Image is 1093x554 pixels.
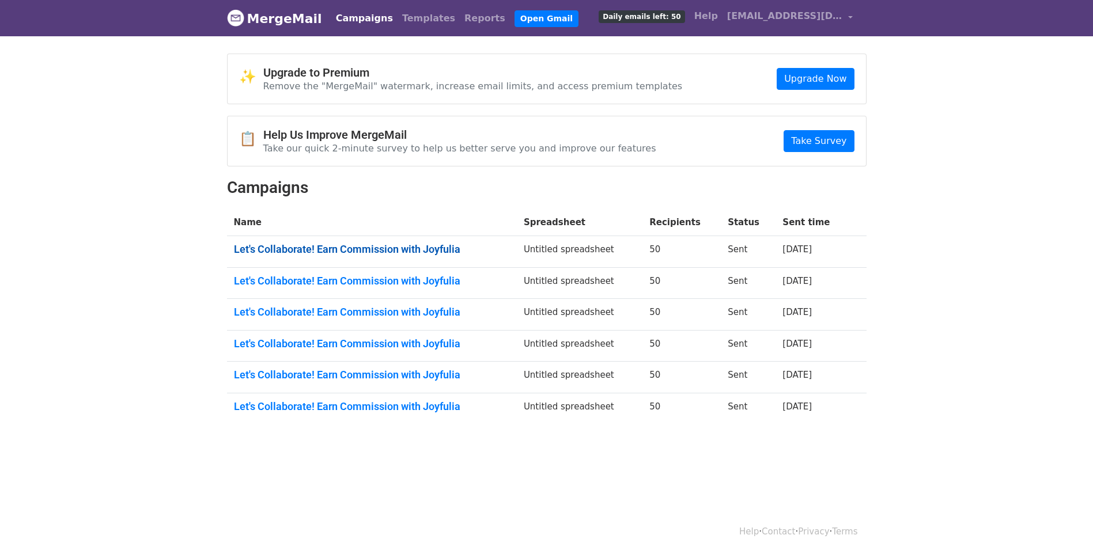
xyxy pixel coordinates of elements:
td: Untitled spreadsheet [517,236,642,268]
span: ✨ [239,69,263,85]
a: [EMAIL_ADDRESS][DOMAIN_NAME] [723,5,857,32]
th: Sent time [776,209,849,236]
td: Untitled spreadsheet [517,362,642,393]
a: Help [739,526,759,537]
td: Untitled spreadsheet [517,393,642,424]
td: Untitled spreadsheet [517,330,642,362]
td: Sent [721,362,776,393]
a: Let's Collaborate! Earn Commission with Joyfulia [234,275,510,287]
a: Upgrade Now [777,68,854,90]
a: Help [690,5,723,28]
th: Recipients [642,209,721,236]
a: Let's Collaborate! Earn Commission with Joyfulia [234,306,510,318]
a: Let's Collaborate! Earn Commission with Joyfulia [234,400,510,413]
img: MergeMail logo [227,9,244,26]
a: Templates [398,7,460,30]
td: 50 [642,362,721,393]
th: Spreadsheet [517,209,642,236]
a: [DATE] [782,339,812,349]
th: Name [227,209,517,236]
td: Untitled spreadsheet [517,267,642,299]
a: Daily emails left: 50 [594,5,689,28]
a: [DATE] [782,276,812,286]
a: [DATE] [782,370,812,380]
td: Untitled spreadsheet [517,299,642,331]
a: [DATE] [782,401,812,412]
td: 50 [642,299,721,331]
a: Let's Collaborate! Earn Commission with Joyfulia [234,337,510,350]
h4: Help Us Improve MergeMail [263,128,656,142]
a: Let's Collaborate! Earn Commission with Joyfulia [234,243,510,256]
a: Privacy [798,526,829,537]
td: Sent [721,267,776,299]
td: Sent [721,236,776,268]
p: Take our quick 2-minute survey to help us better serve you and improve our features [263,142,656,154]
th: Status [721,209,776,236]
a: [DATE] [782,244,812,255]
span: 📋 [239,131,263,147]
span: Daily emails left: 50 [599,10,684,23]
a: [DATE] [782,307,812,317]
td: Sent [721,393,776,424]
a: Campaigns [331,7,398,30]
a: Terms [832,526,857,537]
a: Let's Collaborate! Earn Commission with Joyfulia [234,369,510,381]
a: MergeMail [227,6,322,31]
a: Open Gmail [515,10,578,27]
h4: Upgrade to Premium [263,66,683,79]
td: 50 [642,393,721,424]
td: Sent [721,299,776,331]
span: [EMAIL_ADDRESS][DOMAIN_NAME] [727,9,842,23]
td: 50 [642,236,721,268]
a: Take Survey [784,130,854,152]
p: Remove the "MergeMail" watermark, increase email limits, and access premium templates [263,80,683,92]
a: Contact [762,526,795,537]
h2: Campaigns [227,178,867,198]
iframe: Chat Widget [1035,499,1093,554]
td: Sent [721,330,776,362]
td: 50 [642,267,721,299]
a: Reports [460,7,510,30]
td: 50 [642,330,721,362]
